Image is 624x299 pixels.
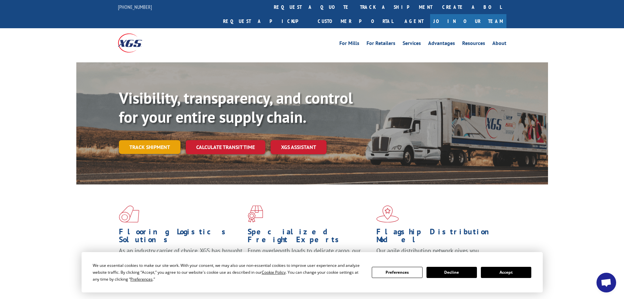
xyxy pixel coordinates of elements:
a: Resources [462,41,485,48]
span: As an industry carrier of choice, XGS has brought innovation and dedication to flooring logistics... [119,247,242,270]
a: Track shipment [119,140,180,154]
a: Customer Portal [313,14,398,28]
div: Open chat [596,273,616,292]
img: xgs-icon-flagship-distribution-model-red [376,205,399,223]
p: From overlength loads to delicate cargo, our experienced staff knows the best way to move your fr... [248,247,371,276]
a: Calculate transit time [186,140,265,154]
a: For Retailers [367,41,395,48]
b: Visibility, transparency, and control for your entire supply chain. [119,88,353,127]
a: About [492,41,506,48]
a: Advantages [428,41,455,48]
button: Decline [426,267,477,278]
h1: Flagship Distribution Model [376,228,500,247]
img: xgs-icon-total-supply-chain-intelligence-red [119,205,139,223]
div: Cookie Consent Prompt [82,252,543,292]
span: Preferences [130,276,153,282]
a: Request a pickup [218,14,313,28]
div: We use essential cookies to make our site work. With your consent, we may also use non-essential ... [93,262,364,283]
a: For Mills [339,41,359,48]
button: Accept [481,267,531,278]
span: Our agile distribution network gives you nationwide inventory management on demand. [376,247,497,262]
a: XGS ASSISTANT [271,140,327,154]
a: [PHONE_NUMBER] [118,4,152,10]
a: Services [403,41,421,48]
span: Cookie Policy [262,269,286,275]
button: Preferences [372,267,422,278]
h1: Specialized Freight Experts [248,228,371,247]
img: xgs-icon-focused-on-flooring-red [248,205,263,223]
a: Agent [398,14,430,28]
h1: Flooring Logistics Solutions [119,228,243,247]
a: Join Our Team [430,14,506,28]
